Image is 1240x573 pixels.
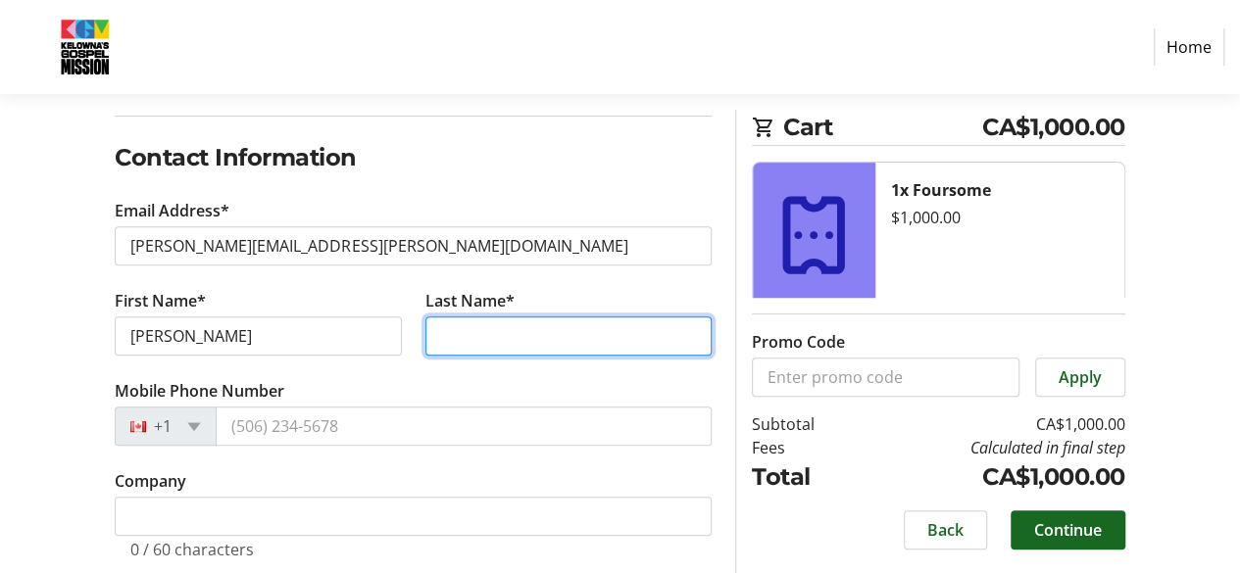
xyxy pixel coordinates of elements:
label: Mobile Phone Number [115,379,284,403]
label: Company [115,469,186,493]
tr-character-limit: 0 / 60 characters [130,539,254,560]
span: Apply [1059,365,1102,389]
td: Total [752,459,860,495]
button: Continue [1011,510,1125,549]
input: (506) 234-5678 [216,406,712,446]
label: Email Address* [115,199,229,222]
td: CA$1,000.00 [860,459,1125,495]
td: CA$1,000.00 [860,412,1125,436]
div: $1,000.00 [891,206,1109,229]
a: Home [1154,28,1224,66]
label: First Name* [115,289,206,312]
span: CA$1,000.00 [982,110,1125,145]
input: Enter promo code [752,358,1019,397]
label: Last Name* [425,289,515,312]
img: Kelowna's Gospel Mission's Logo [16,8,155,86]
strong: 1x Foursome [891,179,991,201]
td: Subtotal [752,412,860,436]
button: Apply [1035,358,1125,397]
label: Promo Code [752,330,845,354]
td: Calculated in final step [860,436,1125,459]
td: Fees [752,436,860,459]
span: Cart [783,110,982,145]
button: Back [904,510,987,549]
span: Continue [1034,518,1102,542]
h2: Contact Information [115,140,712,175]
span: Back [927,518,964,542]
